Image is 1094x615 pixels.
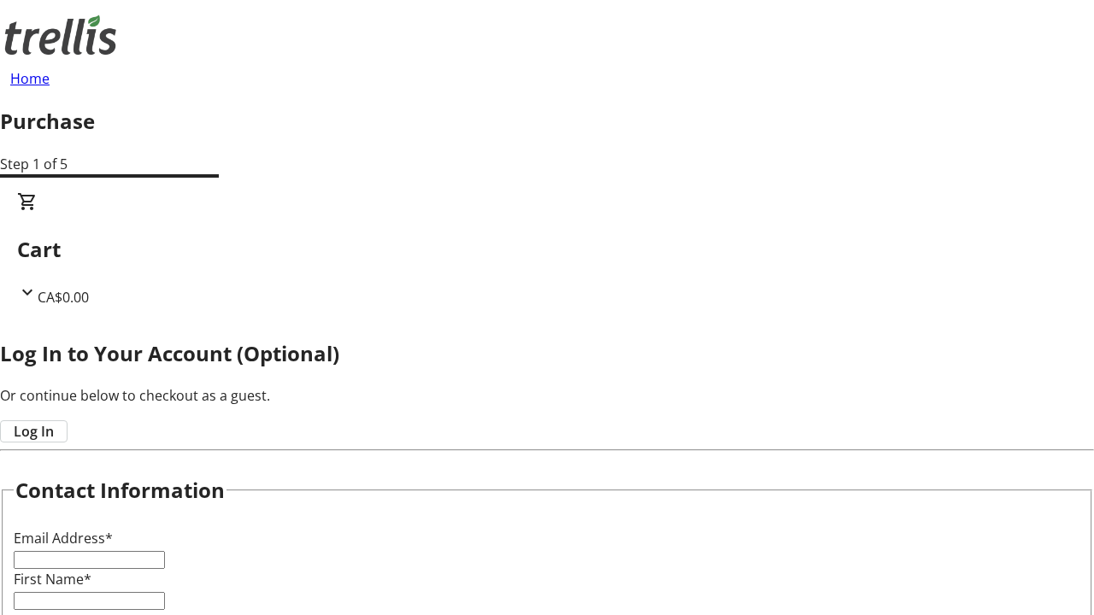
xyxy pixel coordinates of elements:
[14,421,54,442] span: Log In
[14,529,113,548] label: Email Address*
[15,475,225,506] h2: Contact Information
[17,191,1077,307] div: CartCA$0.00
[17,234,1077,265] h2: Cart
[38,288,89,307] span: CA$0.00
[14,570,91,589] label: First Name*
